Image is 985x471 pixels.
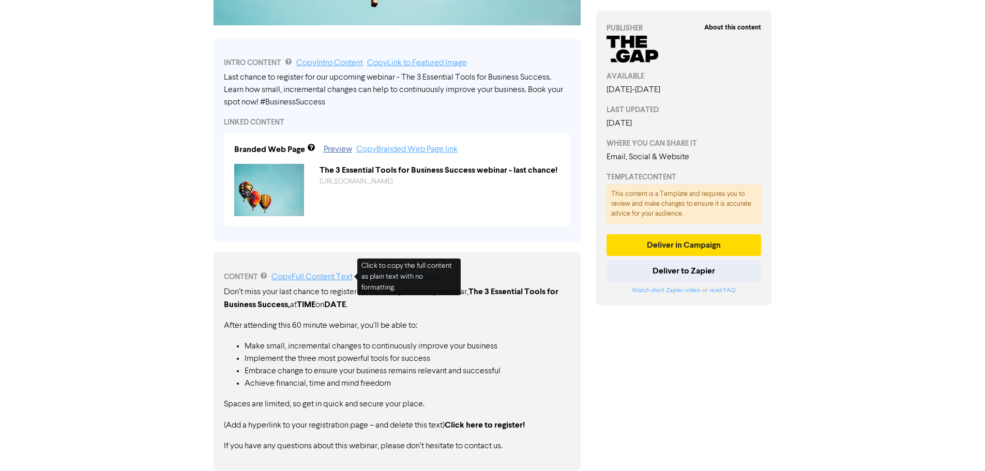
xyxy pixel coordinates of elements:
[224,419,570,432] p: (Add a hyperlink to your registration page – and delete this text)
[324,145,352,154] a: Preview
[312,176,568,187] div: https://public2.bomamarketing.com/cp/1hNVeBUPZSUrgEIAye6aXE?sa=2PP8clFd
[933,421,985,471] iframe: Chat Widget
[607,71,762,82] div: AVAILABLE
[367,59,467,67] a: Copy Link to Featured Image
[224,285,570,311] p: Don’t miss your last chance to register for our complimentary webinar, at on .
[224,271,570,283] div: CONTENT
[324,299,346,310] strong: DATE
[607,23,762,34] div: PUBLISHER
[224,71,570,109] div: Last chance to register for our upcoming webinar - The 3 Essential Tools for Business Success. Le...
[607,234,762,256] button: Deliver in Campaign
[320,178,393,185] a: [URL][DOMAIN_NAME]
[224,320,570,332] p: After attending this 60 minute webinar, you’ll be able to:
[704,23,761,32] strong: About this content
[445,420,525,430] strong: Click here to register!
[632,287,701,294] a: Watch short Zapier video
[245,340,570,353] li: Make small, incremental changes to continuously improve your business
[607,138,762,149] div: WHERE YOU CAN SHARE IT
[607,260,762,282] button: Deliver to Zapier
[357,259,461,295] div: Click to copy the full content as plain text with no formatting.
[245,377,570,390] li: Achieve financial, time and mind freedom
[224,57,570,69] div: INTRO CONTENT
[607,84,762,96] div: [DATE] - [DATE]
[234,143,305,156] div: Branded Web Page
[271,273,353,281] a: Copy Full Content Text
[709,287,735,294] a: read FAQ
[607,286,762,295] div: or
[607,151,762,163] div: Email, Social & Website
[297,299,315,310] strong: TIME
[312,164,568,176] div: The 3 Essential Tools for Business Success webinar - last chance!
[245,365,570,377] li: Embrace change to ensure your business remains relevant and successful
[607,117,762,130] div: [DATE]
[607,172,762,183] div: TEMPLATE CONTENT
[224,117,570,128] div: LINKED CONTENT
[224,440,570,452] p: If you have any questions about this webinar, please don’t hesitate to contact us.
[245,353,570,365] li: Implement the three most powerful tools for success
[224,398,570,411] p: Spaces are limited, so get in quick and secure your place.
[296,59,363,67] a: Copy Intro Content
[356,145,458,154] a: Copy Branded Web Page link
[607,185,762,224] div: This content is a Template and requires you to review and make changes to ensure it is accurate a...
[607,104,762,115] div: LAST UPDATED
[224,286,558,310] strong: The 3 Essential Tools for Business Success,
